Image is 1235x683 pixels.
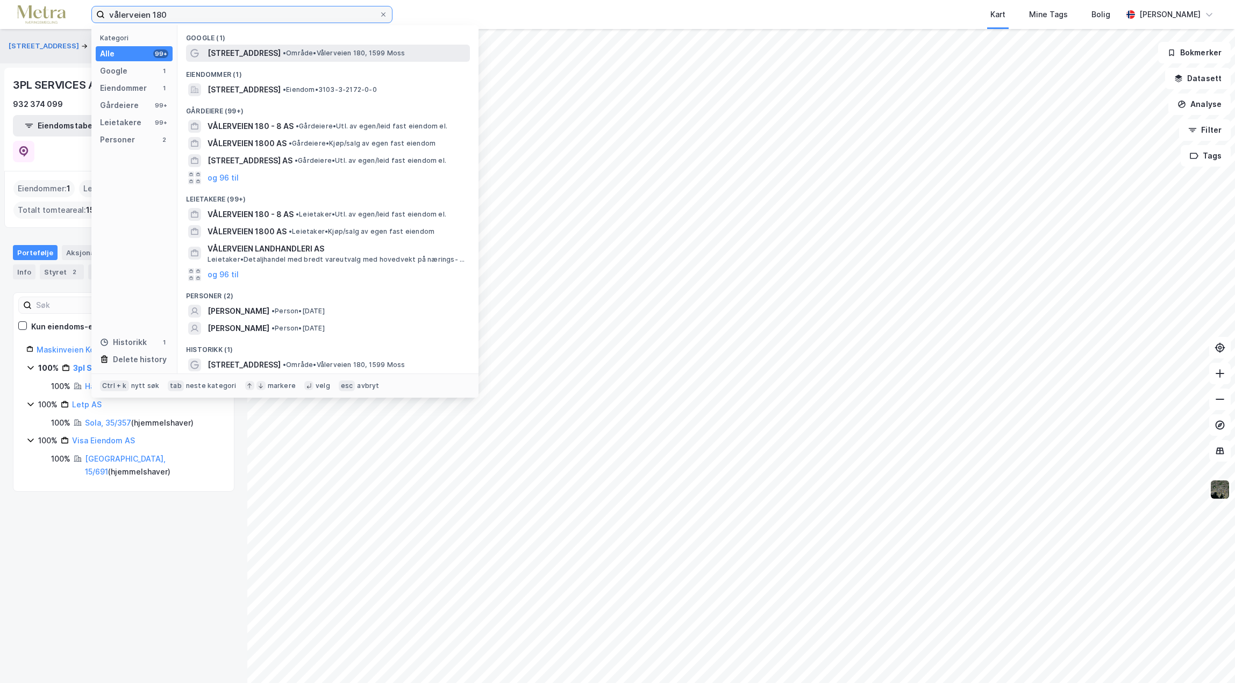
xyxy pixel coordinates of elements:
div: Leietakere (99+) [177,186,479,206]
span: • [289,227,292,235]
div: Historikk (1) [177,337,479,356]
div: Historikk [100,336,147,349]
button: Filter [1179,119,1231,141]
div: markere [268,382,296,390]
div: Kun eiendoms-eierskap [31,320,122,333]
span: • [289,139,292,147]
span: Person • [DATE] [272,324,325,333]
span: Leietaker • Kjøp/salg av egen fast eiendom [289,227,434,236]
span: Område • Vålerveien 180, 1599 Moss [283,361,405,369]
div: Personer (2) [177,283,479,303]
div: 99+ [153,49,168,58]
span: VÅLERVEIEN 1800 AS [208,225,287,238]
span: Gårdeiere • Kjøp/salg av egen fast eiendom [289,139,436,148]
a: Sola, 35/357 [85,418,131,427]
iframe: Chat Widget [1181,631,1235,683]
div: ( hjemmelshaver ) [85,416,194,429]
button: Datasett [1165,68,1231,89]
div: Eiendommer [100,82,147,95]
span: Leietaker • Detaljhandel med bredt vareutvalg med hovedvekt på nærings- og nytelsesmidler [208,255,468,264]
input: Søk [32,297,149,313]
div: ( hjemmelshaver ) [85,380,203,393]
div: Alle [100,47,115,60]
div: Ctrl + k [100,380,129,391]
div: neste kategori [186,382,237,390]
span: Gårdeiere • Utl. av egen/leid fast eiendom el. [295,156,446,165]
span: • [272,307,275,315]
span: 15 272 ㎡ [86,204,120,217]
div: Personer [100,133,135,146]
span: [STREET_ADDRESS] AS [208,154,292,167]
div: Leide lokasjoner : [79,180,156,197]
div: Transaksjoner [88,264,162,279]
span: [STREET_ADDRESS] [208,47,281,60]
div: 2 [160,135,168,144]
div: esc [339,380,355,391]
div: Mine Tags [1029,8,1068,21]
div: 100% [38,434,58,447]
div: Eiendommer (1) [177,62,479,81]
button: [STREET_ADDRESS] [9,41,81,52]
button: og 96 til [208,171,239,184]
a: Visa Eiendom AS [72,436,135,445]
span: [PERSON_NAME] [208,305,269,318]
button: og 96 til [208,268,239,281]
div: 1 [160,67,168,75]
span: • [283,85,286,94]
div: 3PL SERVICES AS [13,76,105,94]
div: 100% [38,398,58,411]
div: 1 [160,84,168,92]
button: Tags [1181,145,1231,167]
div: Leietakere [100,116,141,129]
div: [PERSON_NAME] [1139,8,1201,21]
div: Eiendommer : [13,180,75,197]
a: Maskinveien Kontorbygg AS [37,345,141,354]
div: 99+ [153,101,168,110]
span: [STREET_ADDRESS] [208,83,281,96]
div: 100% [51,452,70,465]
div: Delete history [113,353,167,366]
a: [GEOGRAPHIC_DATA], 15/691 [85,454,166,476]
button: Analyse [1168,94,1231,115]
a: 3pl Services AS [73,363,133,372]
span: Område • Vålerveien 180, 1599 Moss [283,49,405,57]
span: Leietaker • Utl. av egen/leid fast eiendom el. [296,210,446,219]
div: 100% [51,416,70,429]
div: Kategori [100,34,173,42]
span: VÅLERVEIEN 180 - 8 AS [208,120,294,133]
div: 99+ [153,118,168,127]
div: ( hjemmelshaver ) [85,452,221,478]
div: Google [100,64,127,77]
div: tab [168,380,184,391]
span: 1 [67,182,70,195]
input: Søk på adresse, matrikkel, gårdeiere, leietakere eller personer [105,6,379,23]
div: Totalt tomteareal : [13,202,124,219]
div: Aksjonærer [62,245,112,260]
div: 1 [160,338,168,347]
div: Gårdeiere (99+) [177,98,479,118]
span: Gårdeiere • Utl. av egen/leid fast eiendom el. [296,122,447,131]
span: • [283,361,286,369]
span: Eiendom • 3103-3-2172-0-0 [283,85,377,94]
div: Kart [990,8,1005,21]
span: • [272,324,275,332]
div: avbryt [357,382,379,390]
div: velg [316,382,330,390]
span: VÅLERVEIEN LANDHANDLERI AS [208,242,466,255]
button: Bokmerker [1158,42,1231,63]
div: Gårdeiere [100,99,139,112]
img: metra-logo.256734c3b2bbffee19d4.png [17,5,66,24]
span: Person • [DATE] [272,307,325,315]
a: Letp AS [72,400,102,409]
div: Styret [40,264,84,279]
div: 100% [38,362,59,375]
img: 9k= [1210,479,1230,500]
span: [STREET_ADDRESS] [208,358,281,371]
div: 932 374 099 [13,98,63,111]
div: Portefølje [13,245,58,260]
div: Kontrollprogram for chat [1181,631,1235,683]
div: 2 [69,267,80,277]
span: • [296,210,299,218]
button: Eiendomstabell [13,115,109,136]
span: VÅLERVEIEN 1800 AS [208,137,287,150]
